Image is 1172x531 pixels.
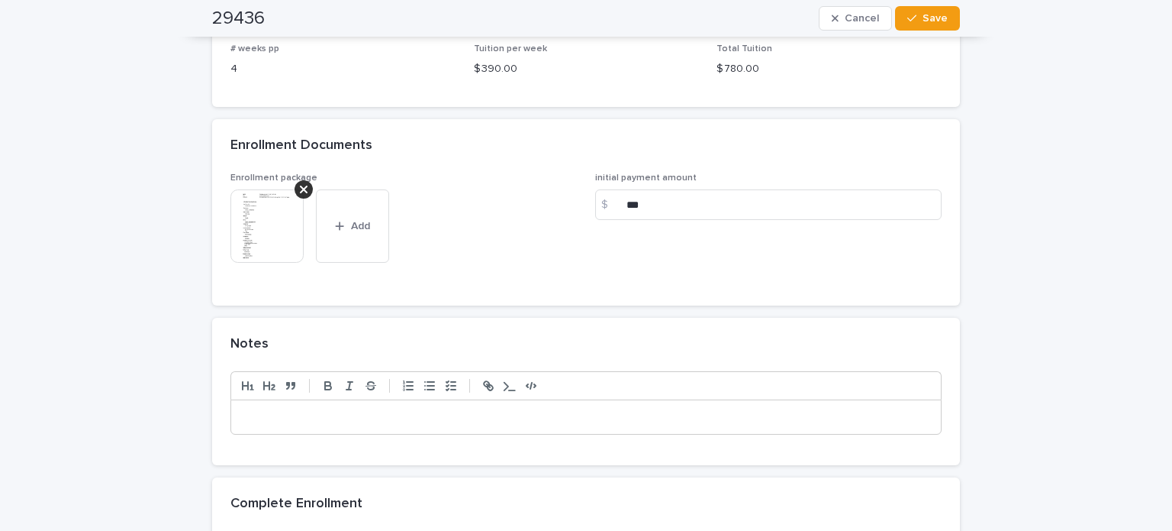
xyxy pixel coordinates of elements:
[716,61,942,77] p: $ 780.00
[595,173,697,183] span: initial payment amount
[230,61,456,77] p: 4
[212,8,265,30] h2: 29436
[595,189,626,220] div: $
[230,138,372,154] h2: Enrollment Documents
[230,336,269,353] h2: Notes
[845,13,879,24] span: Cancel
[819,6,892,31] button: Cancel
[230,44,279,53] span: # weeks pp
[474,61,699,77] p: $ 390.00
[230,173,317,183] span: Enrollment package
[716,44,772,53] span: Total Tuition
[474,44,547,53] span: Tuition per week
[351,221,370,232] span: Add
[895,6,960,31] button: Save
[922,13,948,24] span: Save
[316,189,389,263] button: Add
[230,496,362,513] h2: Complete Enrollment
